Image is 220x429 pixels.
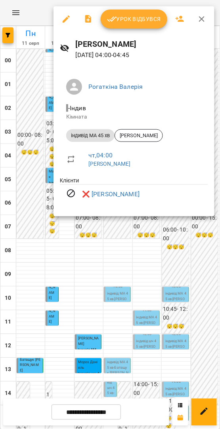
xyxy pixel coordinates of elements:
[82,190,140,199] a: ❌ [PERSON_NAME]
[60,176,208,207] ul: Клієнти
[66,132,115,139] span: індивід МА 45 хв
[107,14,161,24] span: Урок відбувся
[88,161,131,167] a: [PERSON_NAME]
[76,50,208,60] p: [DATE] 04:00 - 04:45
[101,10,167,29] button: Урок відбувся
[115,129,163,142] div: [PERSON_NAME]
[66,104,88,112] span: - Індив
[66,189,76,198] svg: Візит скасовано
[115,132,163,139] span: [PERSON_NAME]
[88,83,143,90] a: Рогаткіна Валерія
[76,38,208,50] h6: [PERSON_NAME]
[66,113,202,121] p: Кімната
[88,151,113,159] a: чт , 04:00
